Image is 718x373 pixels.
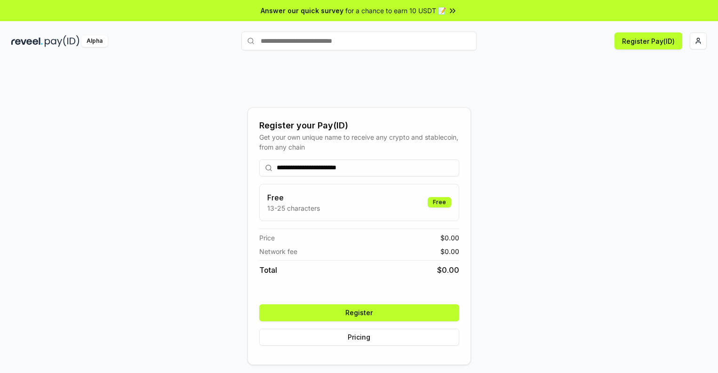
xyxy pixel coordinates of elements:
[267,203,320,213] p: 13-25 characters
[81,35,108,47] div: Alpha
[259,119,459,132] div: Register your Pay(ID)
[440,233,459,243] span: $ 0.00
[440,246,459,256] span: $ 0.00
[614,32,682,49] button: Register Pay(ID)
[437,264,459,276] span: $ 0.00
[428,197,451,207] div: Free
[259,264,277,276] span: Total
[267,192,320,203] h3: Free
[259,246,297,256] span: Network fee
[11,35,43,47] img: reveel_dark
[259,304,459,321] button: Register
[345,6,446,16] span: for a chance to earn 10 USDT 📝
[259,329,459,346] button: Pricing
[259,233,275,243] span: Price
[259,132,459,152] div: Get your own unique name to receive any crypto and stablecoin, from any chain
[45,35,80,47] img: pay_id
[261,6,343,16] span: Answer our quick survey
